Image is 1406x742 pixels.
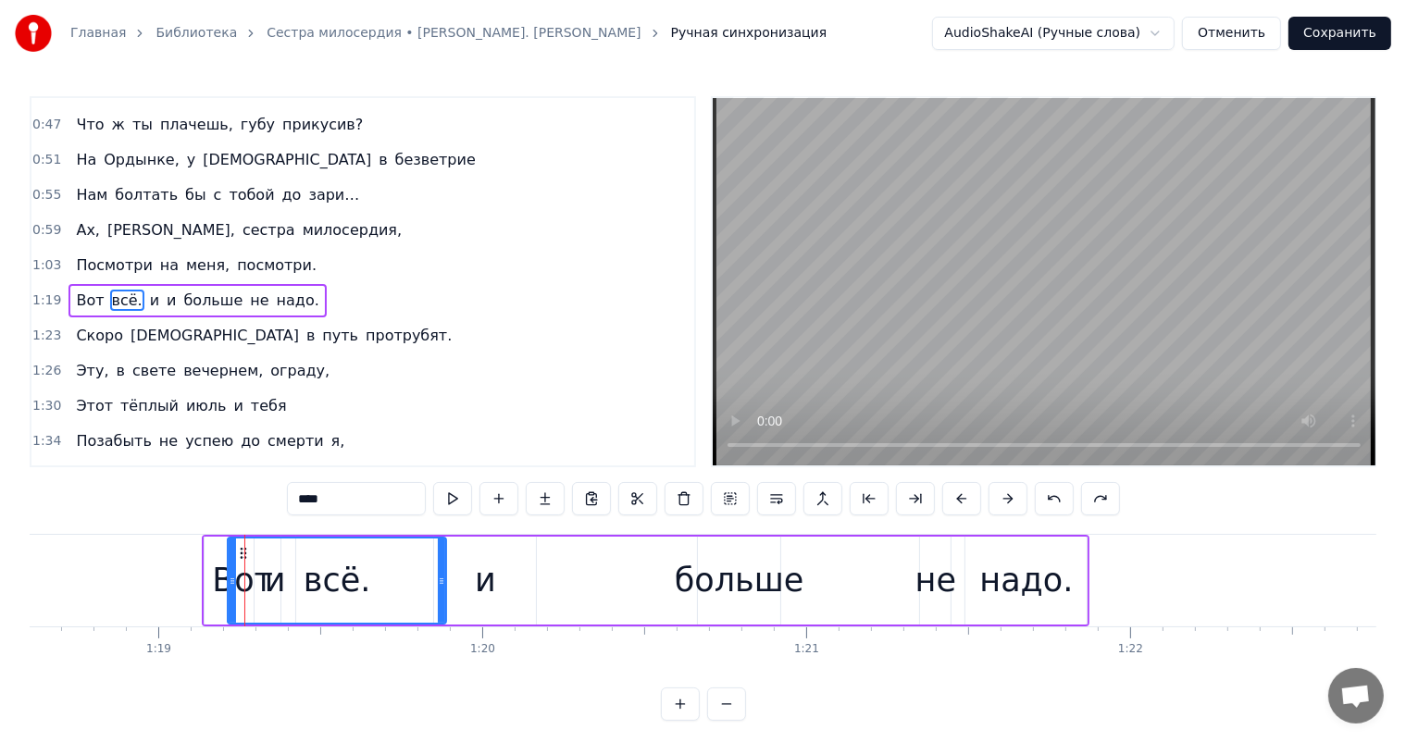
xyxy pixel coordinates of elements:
span: до [280,184,304,205]
span: больше [182,290,245,311]
div: 1:22 [1118,642,1143,657]
span: не [157,430,180,451]
span: плачешь, [158,114,235,135]
span: бы [183,184,208,205]
span: Ордынке, [102,149,181,170]
span: тобой [227,184,276,205]
span: [PERSON_NAME], [106,219,237,241]
span: 0:47 [32,116,61,134]
span: Вот [74,290,106,311]
span: болтать [113,184,180,205]
div: надо. [979,556,1073,605]
span: ограду, [268,360,331,381]
span: надо. [275,290,321,311]
span: 0:55 [32,186,61,204]
div: больше [675,556,804,605]
span: 1:30 [32,397,61,415]
span: милосердия, [301,219,404,241]
span: зари… [306,184,361,205]
div: 1:21 [794,642,819,657]
span: 0:51 [32,151,61,169]
span: [DEMOGRAPHIC_DATA] [201,149,373,170]
span: На [74,149,98,170]
span: прикусив? [280,114,365,135]
span: Посмотри [74,254,154,276]
span: и [231,395,244,416]
span: губу [239,114,277,135]
span: у [185,149,197,170]
span: 1:34 [32,432,61,451]
div: всё. [304,556,371,605]
span: 1:19 [32,291,61,310]
span: Этот [74,395,115,416]
button: Отменить [1182,17,1281,50]
span: Позабыть [74,430,153,451]
span: свете [131,360,178,381]
span: вечернем, [181,360,265,381]
span: путь [320,325,360,346]
span: до [239,430,262,451]
span: я, [330,430,347,451]
span: Ах, [74,219,102,241]
span: [DEMOGRAPHIC_DATA] [129,325,301,346]
img: youka [15,15,52,52]
span: меня, [184,254,231,276]
span: 1:26 [32,362,61,380]
span: сестра [241,219,297,241]
span: Что [74,114,106,135]
span: Скоро [74,325,125,346]
span: смерти [266,430,326,451]
a: Главная [70,24,126,43]
span: тёплый [118,395,180,416]
span: тебя [249,395,289,416]
span: июль [184,395,229,416]
span: на [158,254,180,276]
button: Сохранить [1288,17,1391,50]
span: протрубят. [364,325,454,346]
span: 0:59 [32,221,61,240]
span: Ручная синхронизация [671,24,827,43]
span: всё. [110,290,144,311]
span: посмотри. [235,254,318,276]
span: 1:03 [32,256,61,275]
div: и [475,556,496,605]
span: ты [131,114,155,135]
span: в [115,360,127,381]
span: 1:23 [32,327,61,345]
a: Библиотека [156,24,237,43]
span: Эту, [74,360,110,381]
span: успею [183,430,235,451]
span: Нам [74,184,109,205]
span: в [377,149,389,170]
nav: breadcrumb [70,24,827,43]
div: 1:20 [470,642,495,657]
span: не [248,290,270,311]
span: и [148,290,161,311]
span: ж [110,114,127,135]
div: Вот [212,556,273,605]
span: с [212,184,224,205]
span: и [165,290,178,311]
span: безветрие [393,149,478,170]
span: в [305,325,317,346]
div: не [915,556,956,605]
a: Сестра милосердия • [PERSON_NAME]. [PERSON_NAME] [267,24,641,43]
div: Открытый чат [1328,668,1384,723]
div: 1:19 [146,642,171,657]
